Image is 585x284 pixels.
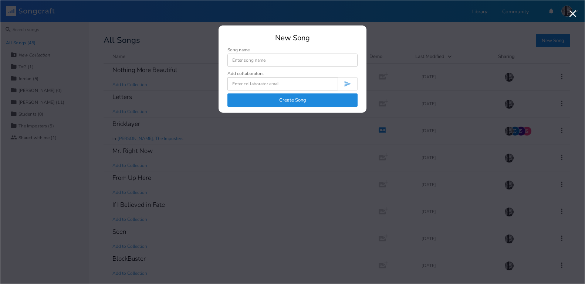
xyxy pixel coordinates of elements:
button: Invite [338,77,358,90]
div: Add collaborators [227,71,264,76]
div: Song name [227,48,358,52]
button: Create Song [227,93,358,107]
input: Enter song name [227,54,358,67]
div: New Song [227,34,358,42]
input: Enter collaborator email [227,77,338,90]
